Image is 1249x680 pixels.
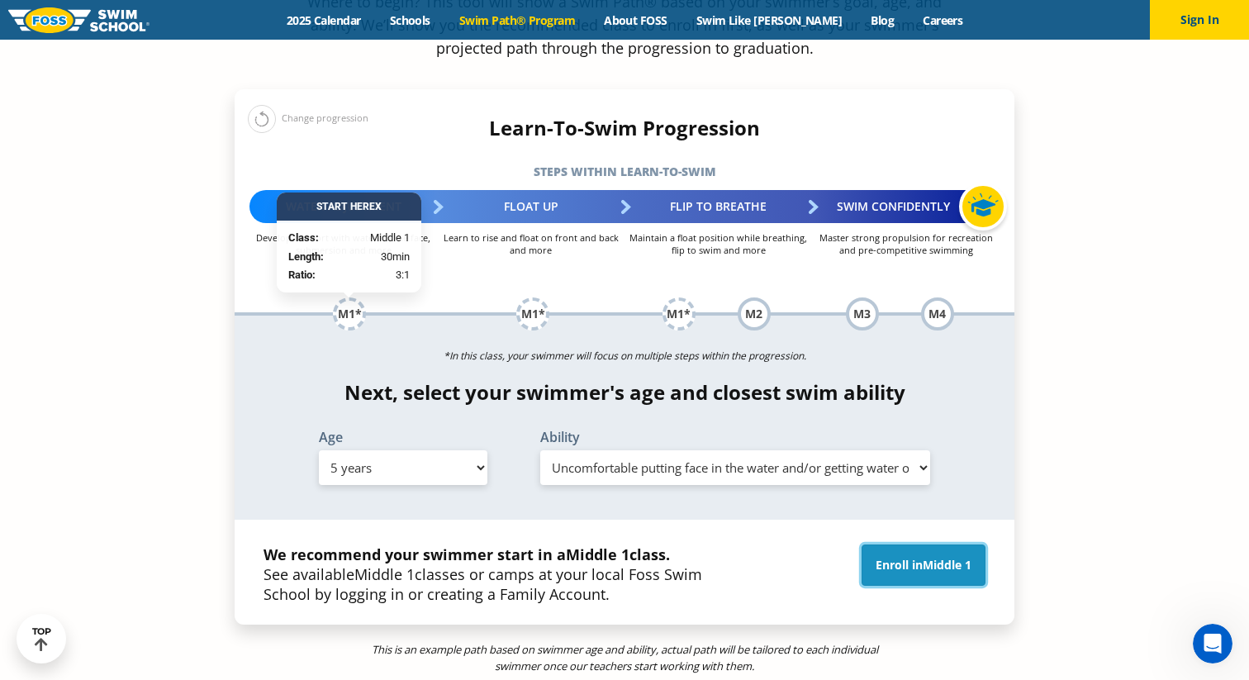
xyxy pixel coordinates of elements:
[288,250,324,263] strong: Length:
[235,160,1014,183] h5: Steps within Learn-to-Swim
[681,12,857,28] a: Swim Like [PERSON_NAME]
[540,430,930,444] label: Ability
[319,430,487,444] label: Age
[923,557,971,573] span: Middle 1
[812,231,1000,256] p: Master strong propulsion for recreation and pre-competitive swimming
[590,12,682,28] a: About FOSS
[846,297,879,330] div: M3
[370,230,410,246] span: Middle 1
[857,12,909,28] a: Blog
[381,249,410,265] span: 30min
[235,117,1014,140] h4: Learn-To-Swim Progression
[909,12,977,28] a: Careers
[354,564,415,584] span: Middle 1
[249,231,437,256] p: Develop comfort with water on the face, submersion and more
[624,190,812,223] div: Flip to Breathe
[288,269,316,281] strong: Ratio:
[368,641,882,674] p: This is an example path based on swimmer age and ability, actual path will be tailored to each in...
[235,345,1014,368] p: *In this class, your swimmer will focus on multiple steps within the progression.
[437,190,624,223] div: Float Up
[437,231,624,256] p: Learn to rise and float on front and back and more
[862,544,985,586] a: Enroll inMiddle 1
[272,12,375,28] a: 2025 Calendar
[1193,624,1232,663] iframe: Intercom live chat
[264,544,670,564] strong: We recommend your swimmer start in a class.
[375,12,444,28] a: Schools
[566,544,629,564] span: Middle 1
[375,201,382,212] span: X
[738,297,771,330] div: M2
[8,7,150,33] img: FOSS Swim School Logo
[248,104,368,133] div: Change progression
[812,190,1000,223] div: Swim Confidently
[249,190,437,223] div: Water Adjustment
[235,381,1014,404] h4: Next, select your swimmer's age and closest swim ability
[288,231,319,244] strong: Class:
[264,544,739,604] p: See available classes or camps at your local Foss Swim School by logging in or creating a Family ...
[624,231,812,256] p: Maintain a float position while breathing, flip to swim and more
[32,626,51,652] div: TOP
[921,297,954,330] div: M4
[444,12,589,28] a: Swim Path® Program
[396,267,410,283] span: 3:1
[277,193,421,221] div: Start Here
